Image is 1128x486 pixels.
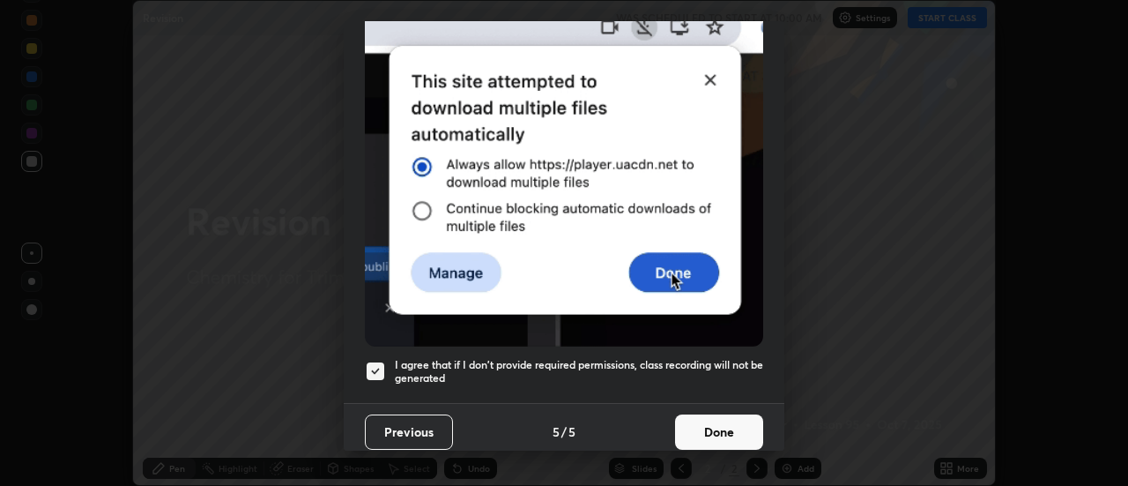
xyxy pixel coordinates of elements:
h4: / [561,422,567,441]
h5: I agree that if I don't provide required permissions, class recording will not be generated [395,358,763,385]
button: Previous [365,415,453,450]
h4: 5 [568,422,575,441]
button: Done [675,415,763,450]
h4: 5 [553,422,560,441]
